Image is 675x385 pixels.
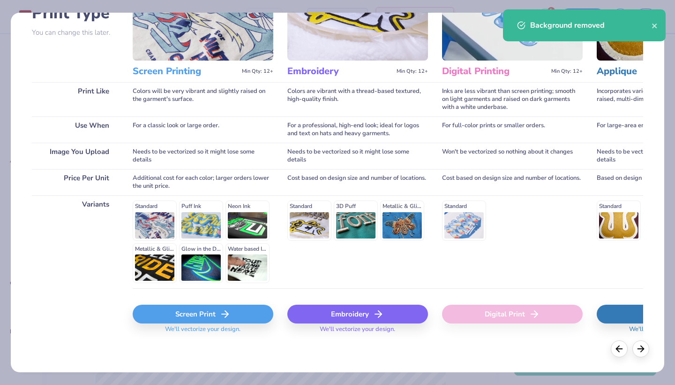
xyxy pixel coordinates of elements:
[287,169,428,195] div: Cost based on design size and number of locations.
[32,143,119,169] div: Image You Upload
[442,65,547,77] h3: Digital Printing
[133,116,273,143] div: For a classic look or large order.
[32,195,119,288] div: Variants
[287,65,393,77] h3: Embroidery
[652,20,658,31] button: close
[442,305,583,323] div: Digital Print
[32,116,119,143] div: Use When
[442,169,583,195] div: Cost based on design size and number of locations.
[133,169,273,195] div: Additional cost for each color; larger orders lower the unit price.
[242,68,273,75] span: Min Qty: 12+
[442,143,583,169] div: Won't be vectorized so nothing about it changes
[32,29,119,37] p: You can change this later.
[442,82,583,116] div: Inks are less vibrant than screen printing; smooth on light garments and raised on dark garments ...
[316,325,399,339] span: We'll vectorize your design.
[442,116,583,143] div: For full-color prints or smaller orders.
[397,68,428,75] span: Min Qty: 12+
[133,65,238,77] h3: Screen Printing
[161,325,244,339] span: We'll vectorize your design.
[32,169,119,195] div: Price Per Unit
[287,82,428,116] div: Colors are vibrant with a thread-based textured, high-quality finish.
[287,143,428,169] div: Needs to be vectorized so it might lose some details
[133,143,273,169] div: Needs to be vectorized so it might lose some details
[551,68,583,75] span: Min Qty: 12+
[287,116,428,143] div: For a professional, high-end look; ideal for logos and text on hats and heavy garments.
[133,82,273,116] div: Colors will be very vibrant and slightly raised on the garment's surface.
[530,20,652,31] div: Background removed
[32,82,119,116] div: Print Like
[133,305,273,323] div: Screen Print
[287,305,428,323] div: Embroidery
